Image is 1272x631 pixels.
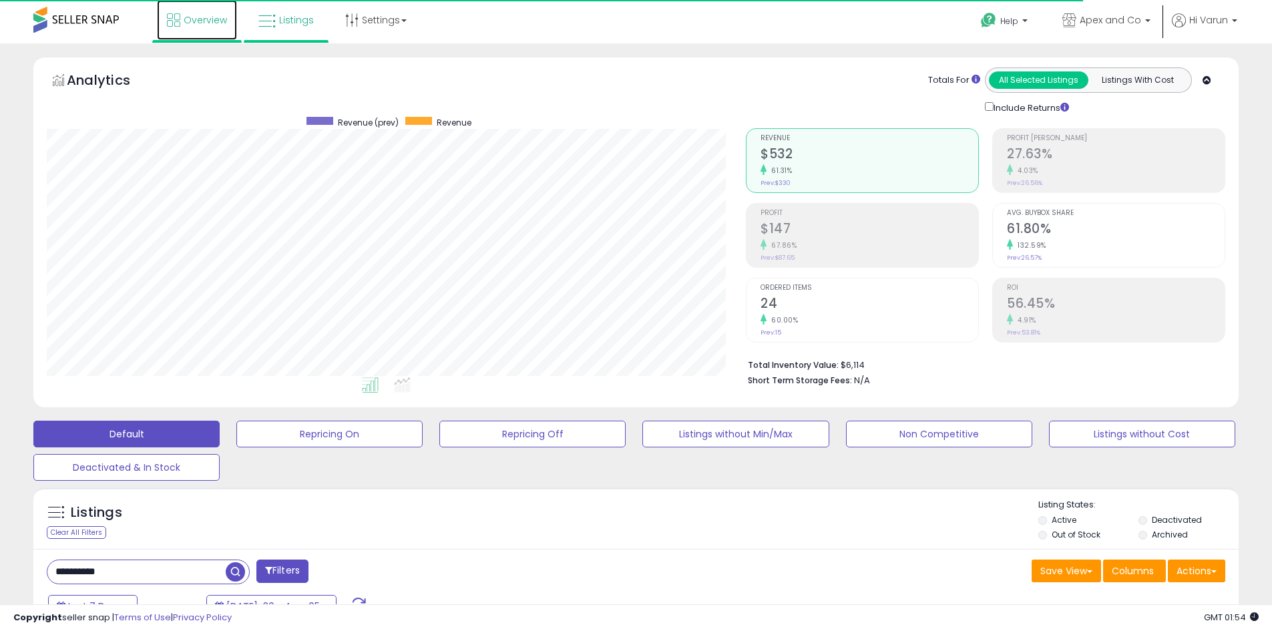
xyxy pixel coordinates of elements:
small: Prev: $330 [761,179,791,187]
label: Archived [1152,529,1188,540]
button: Save View [1032,560,1101,582]
button: Default [33,421,220,447]
a: Terms of Use [114,611,171,624]
span: Apex and Co [1080,13,1141,27]
span: Profit [PERSON_NAME] [1007,135,1225,142]
h2: $147 [761,221,978,239]
span: Compared to: [140,601,201,614]
button: Actions [1168,560,1225,582]
span: Listings [279,13,314,27]
small: 67.86% [767,240,797,250]
span: Hi Varun [1189,13,1228,27]
div: Totals For [928,74,980,87]
a: Hi Varun [1172,13,1237,43]
div: Clear All Filters [47,526,106,539]
button: All Selected Listings [989,71,1088,89]
button: Listings without Min/Max [642,421,829,447]
b: Short Term Storage Fees: [748,375,852,386]
a: Help [970,2,1041,43]
small: 4.91% [1013,315,1036,325]
button: Last 7 Days [48,595,138,618]
div: Include Returns [975,99,1085,115]
label: Active [1052,514,1076,525]
label: Out of Stock [1052,529,1100,540]
h2: 27.63% [1007,146,1225,164]
small: Prev: 53.81% [1007,329,1040,337]
button: Deactivated & In Stock [33,454,220,481]
h2: $532 [761,146,978,164]
span: Help [1000,15,1018,27]
span: Revenue [761,135,978,142]
b: Total Inventory Value: [748,359,839,371]
small: Prev: 15 [761,329,781,337]
button: [DATE]-30 - Aug-05 [206,595,337,618]
h5: Analytics [67,71,156,93]
span: Last 7 Days [68,600,121,613]
span: ROI [1007,284,1225,292]
strong: Copyright [13,611,62,624]
h5: Listings [71,503,122,522]
span: Profit [761,210,978,217]
button: Listings without Cost [1049,421,1235,447]
small: 4.03% [1013,166,1038,176]
button: Filters [256,560,308,583]
small: Prev: 26.56% [1007,179,1042,187]
h2: 24 [761,296,978,314]
button: Repricing Off [439,421,626,447]
span: Overview [184,13,227,27]
p: Listing States: [1038,499,1239,511]
small: Prev: $87.65 [761,254,795,262]
span: Revenue (prev) [338,117,399,128]
span: Ordered Items [761,284,978,292]
small: 60.00% [767,315,798,325]
div: seller snap | | [13,612,232,624]
button: Non Competitive [846,421,1032,447]
span: Avg. Buybox Share [1007,210,1225,217]
small: 132.59% [1013,240,1046,250]
span: Revenue [437,117,471,128]
li: $6,114 [748,356,1215,372]
small: Prev: 26.57% [1007,254,1042,262]
span: N/A [854,374,870,387]
span: 2025-08-13 01:54 GMT [1204,611,1259,624]
a: Privacy Policy [173,611,232,624]
span: [DATE]-30 - Aug-05 [226,600,320,613]
label: Deactivated [1152,514,1202,525]
small: 61.31% [767,166,792,176]
button: Columns [1103,560,1166,582]
h2: 61.80% [1007,221,1225,239]
h2: 56.45% [1007,296,1225,314]
i: Get Help [980,12,997,29]
button: Repricing On [236,421,423,447]
button: Listings With Cost [1088,71,1187,89]
span: Columns [1112,564,1154,578]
